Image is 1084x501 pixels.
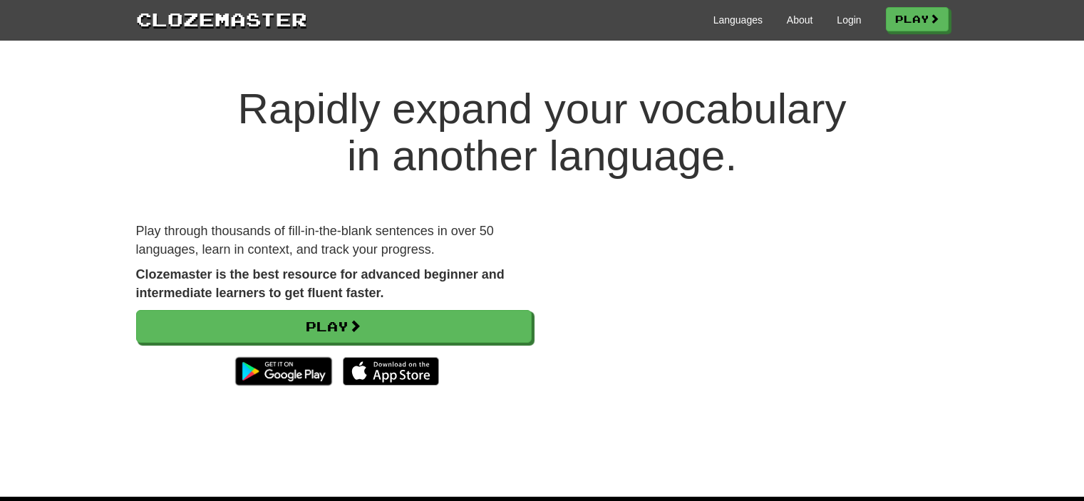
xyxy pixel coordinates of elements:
[136,267,505,300] strong: Clozemaster is the best resource for advanced beginner and intermediate learners to get fluent fa...
[136,310,532,343] a: Play
[787,13,813,27] a: About
[136,222,532,259] p: Play through thousands of fill-in-the-blank sentences in over 50 languages, learn in context, and...
[713,13,763,27] a: Languages
[343,357,439,386] img: Download_on_the_App_Store_Badge_US-UK_135x40-25178aeef6eb6b83b96f5f2d004eda3bffbb37122de64afbaef7...
[136,6,307,32] a: Clozemaster
[228,350,339,393] img: Get it on Google Play
[886,7,949,31] a: Play
[837,13,861,27] a: Login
